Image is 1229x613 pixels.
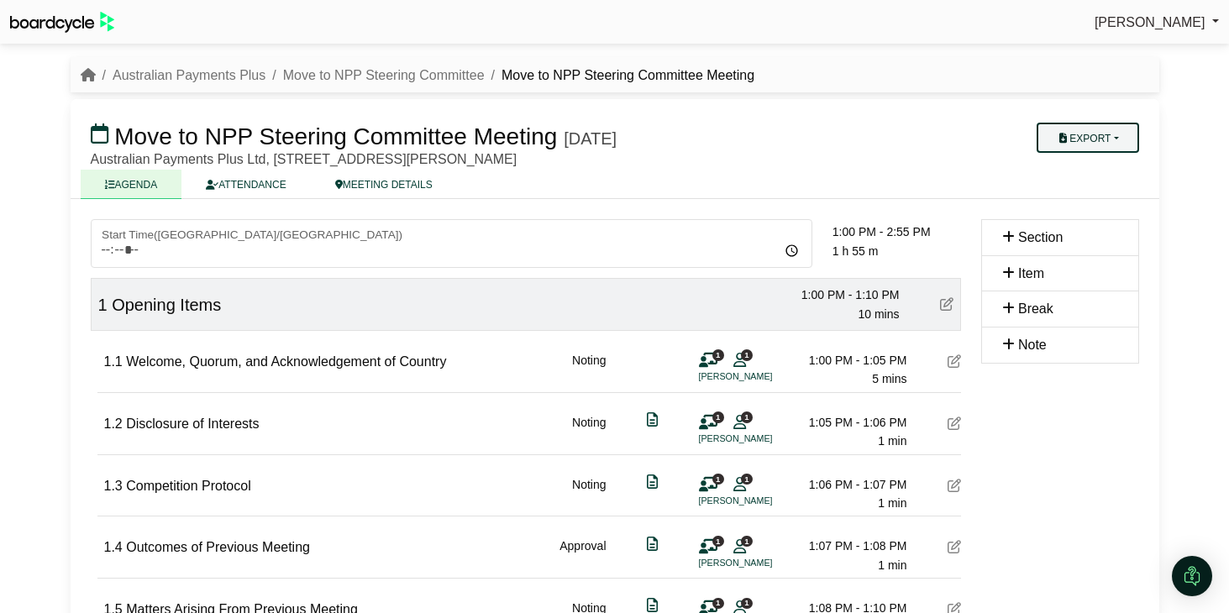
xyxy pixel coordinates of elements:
div: Noting [572,351,606,389]
span: 1 [712,598,724,609]
span: [PERSON_NAME] [1095,15,1205,29]
span: 1 [712,474,724,485]
div: 1:06 PM - 1:07 PM [790,475,907,494]
li: [PERSON_NAME] [699,432,825,446]
span: Outcomes of Previous Meeting [126,540,310,554]
span: 1.2 [104,417,123,431]
span: 1 min [878,434,906,448]
a: [PERSON_NAME] [1095,12,1219,34]
span: 10 mins [858,307,899,321]
a: Move to NPP Steering Committee [283,68,485,82]
span: Welcome, Quorum, and Acknowledgement of Country [126,354,446,369]
li: [PERSON_NAME] [699,369,825,384]
a: ATTENDANCE [181,170,310,199]
span: Move to NPP Steering Committee Meeting [114,123,557,149]
a: Australian Payments Plus [113,68,265,82]
span: 1 [741,536,753,547]
div: Noting [572,413,606,451]
li: [PERSON_NAME] [699,556,825,570]
span: Note [1018,338,1047,352]
a: MEETING DETAILS [311,170,457,199]
a: AGENDA [81,170,182,199]
span: 1 [741,349,753,360]
span: 5 mins [872,372,906,385]
span: Item [1018,266,1044,280]
span: 1 [741,474,753,485]
button: Export [1037,123,1138,153]
span: Section [1018,230,1063,244]
span: Australian Payments Plus Ltd, [STREET_ADDRESS][PERSON_NAME] [91,152,517,166]
span: Opening Items [112,296,221,314]
div: 1:05 PM - 1:06 PM [790,413,907,432]
span: 1.4 [104,540,123,554]
span: 1 [712,411,724,422]
div: 1:00 PM - 1:10 PM [782,286,900,304]
div: 1:07 PM - 1:08 PM [790,537,907,555]
span: 1 min [878,558,906,572]
div: [DATE] [564,128,617,149]
nav: breadcrumb [81,65,755,86]
div: Noting [572,475,606,513]
span: 1 h 55 m [832,244,878,258]
img: BoardcycleBlackGreen-aaafeed430059cb809a45853b8cf6d952af9d84e6e89e1f1685b34bfd5cb7d64.svg [10,12,114,33]
span: 1.3 [104,479,123,493]
span: 1.1 [104,354,123,369]
div: Open Intercom Messenger [1172,556,1212,596]
span: Break [1018,301,1053,316]
span: 1 [98,296,108,314]
li: Move to NPP Steering Committee Meeting [485,65,755,86]
span: 1 [712,536,724,547]
li: [PERSON_NAME] [699,494,825,508]
span: 1 [741,598,753,609]
span: 1 [741,411,753,422]
span: 1 [712,349,724,360]
div: Approval [559,537,606,574]
div: 1:00 PM - 2:55 PM [832,223,961,241]
div: 1:00 PM - 1:05 PM [790,351,907,369]
span: Disclosure of Interests [126,417,259,431]
span: 1 min [878,496,906,510]
span: Competition Protocol [126,479,251,493]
